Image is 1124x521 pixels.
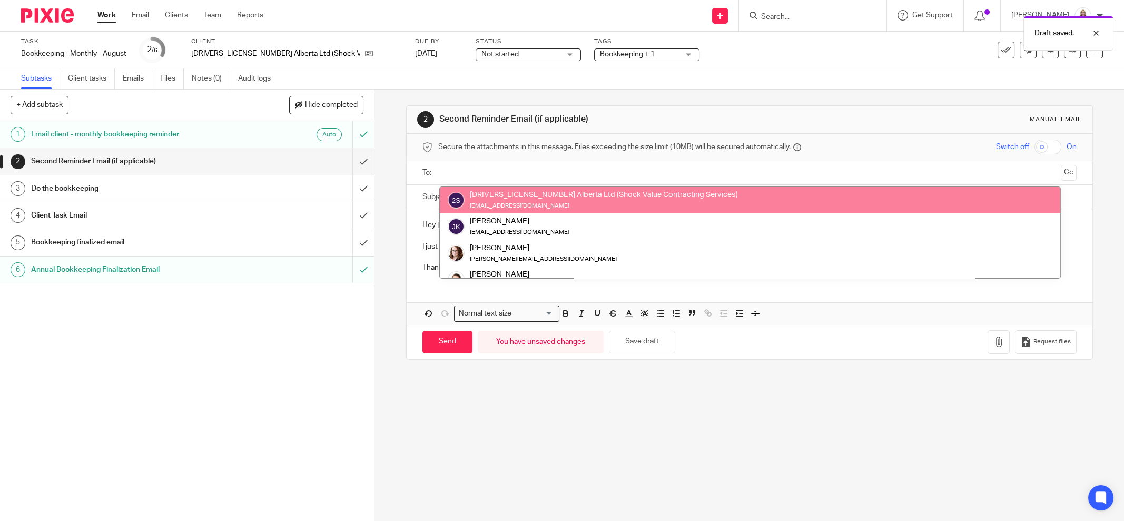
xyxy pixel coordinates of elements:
[21,48,126,59] div: Bookkeeping - Monthly - August
[439,114,772,125] h1: Second Reminder Email (if applicable)
[609,331,675,353] button: Save draft
[1030,115,1082,124] div: Manual email
[31,208,239,223] h1: Client Task Email
[470,256,617,262] small: [PERSON_NAME][EMAIL_ADDRESS][DOMAIN_NAME]
[305,101,358,110] span: Hide completed
[1034,28,1074,38] p: Draft saved.
[123,68,152,89] a: Emails
[417,111,434,128] div: 2
[600,51,655,58] span: Bookkeeping + 1
[454,306,559,322] div: Search for option
[31,153,239,169] h1: Second Reminder Email (if applicable)
[11,127,25,142] div: 1
[289,96,363,114] button: Hide completed
[11,154,25,169] div: 2
[21,68,60,89] a: Subtasks
[470,216,569,227] div: [PERSON_NAME]
[422,331,472,353] input: Send
[448,192,465,209] img: svg%3E
[1061,165,1077,181] button: Cc
[97,10,116,21] a: Work
[237,10,263,21] a: Reports
[515,308,553,319] input: Search for option
[422,220,1077,230] p: Hey [PERSON_NAME],
[438,142,791,152] span: Secure the attachments in this message. Files exceeding the size limit (10MB) will be secured aut...
[448,245,465,262] img: Kelsey%20Website-compressed%20Resized.jpg
[470,229,569,235] small: [EMAIL_ADDRESS][DOMAIN_NAME]
[192,68,230,89] a: Notes (0)
[457,308,514,319] span: Normal text size
[11,235,25,250] div: 5
[11,208,25,223] div: 4
[1015,330,1076,354] button: Request files
[422,168,434,178] label: To:
[1074,7,1091,24] img: Headshot%2011-2024%20white%20background%20square%202.JPG
[476,37,581,46] label: Status
[191,37,402,46] label: Client
[11,181,25,196] div: 3
[160,68,184,89] a: Files
[31,181,239,196] h1: Do the bookkeeping
[132,10,149,21] a: Email
[470,203,569,209] small: [EMAIL_ADDRESS][DOMAIN_NAME]
[478,331,604,353] div: You have unsaved changes
[11,262,25,277] div: 6
[147,44,157,56] div: 2
[165,10,188,21] a: Clients
[191,48,360,59] p: [DRIVERS_LICENSE_NUMBER] Alberta Ltd (Shock Value Contracting Services)
[481,51,519,58] span: Not started
[422,241,1077,252] p: I just need the Amazon invoices and any other receipts into Hubdoc for August to finish up the bo...
[21,8,74,23] img: Pixie
[31,262,239,278] h1: Annual Bookkeeping Finalization Email
[31,126,239,142] h1: Email client - monthly bookkeeping reminder
[470,242,617,253] div: [PERSON_NAME]
[317,128,342,141] div: Auto
[238,68,279,89] a: Audit logs
[31,234,239,250] h1: Bookkeeping finalized email
[415,50,437,57] span: [DATE]
[470,190,738,200] div: [DRIVERS_LICENSE_NUMBER] Alberta Ltd (Shock Value Contracting Services)
[152,47,157,53] small: /6
[448,271,465,288] img: Jayde%20Headshot.jpg
[470,269,569,280] div: [PERSON_NAME]
[68,68,115,89] a: Client tasks
[1067,142,1077,152] span: On
[21,37,126,46] label: Task
[11,96,68,114] button: + Add subtask
[448,218,465,235] img: svg%3E
[422,192,450,202] label: Subject:
[1033,338,1071,346] span: Request files
[422,262,1077,273] p: Thanks!
[415,37,462,46] label: Due by
[204,10,221,21] a: Team
[996,142,1029,152] span: Switch off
